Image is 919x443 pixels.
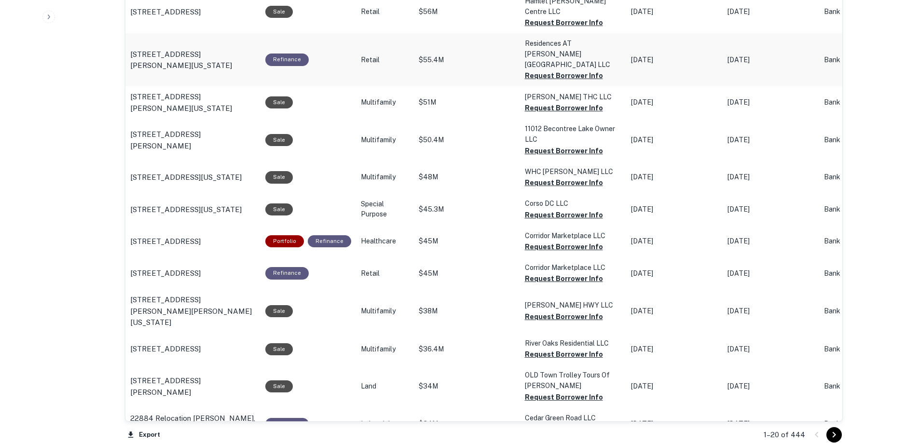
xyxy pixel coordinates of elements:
button: Request Borrower Info [525,145,603,157]
div: This is a portfolio loan with 4 properties [265,235,304,247]
p: [DATE] [727,419,814,429]
p: $55.4M [419,55,515,65]
p: [STREET_ADDRESS][US_STATE] [130,172,242,183]
p: Corridor Marketplace LLC [525,230,621,241]
a: [STREET_ADDRESS][PERSON_NAME] [130,375,256,398]
div: Chat Widget [871,366,919,412]
p: Residences AT [PERSON_NAME][GEOGRAPHIC_DATA] LLC [525,38,621,70]
p: $38M [419,306,515,316]
p: [DATE] [727,135,814,145]
p: $45.3M [419,204,515,215]
p: [DATE] [631,204,718,215]
p: [DATE] [631,306,718,316]
button: Request Borrower Info [525,70,603,81]
div: Sale [265,343,293,355]
p: [DATE] [727,55,814,65]
p: $34M [419,419,515,429]
p: $36.4M [419,344,515,354]
p: Bank [824,306,901,316]
div: Sale [265,96,293,108]
p: Special Purpose [361,199,409,219]
p: [STREET_ADDRESS] [130,6,201,18]
p: [STREET_ADDRESS][PERSON_NAME][US_STATE] [130,49,256,71]
p: [DATE] [727,381,814,391]
button: Request Borrower Info [525,311,603,322]
p: Bank [824,172,901,182]
div: Sale [265,380,293,392]
p: Corso DC LLC [525,198,621,209]
p: $45M [419,236,515,246]
p: [DATE] [727,306,814,316]
a: [STREET_ADDRESS] [130,343,256,355]
a: [STREET_ADDRESS][US_STATE] [130,172,256,183]
p: Bank [824,97,901,107]
p: [DATE] [631,172,718,182]
p: Multifamily [361,172,409,182]
p: [DATE] [631,97,718,107]
p: Multifamily [361,344,409,354]
p: River Oaks Residential LLC [525,338,621,349]
p: [STREET_ADDRESS] [130,268,201,279]
p: [STREET_ADDRESS][US_STATE] [130,204,242,215]
div: This loan purpose was for refinancing [308,235,351,247]
button: Request Borrower Info [525,102,603,114]
a: [STREET_ADDRESS] [130,268,256,279]
p: 11012 Becontree Lake Owner LLC [525,123,621,145]
p: Multifamily [361,135,409,145]
p: Bank [824,419,901,429]
a: [STREET_ADDRESS][PERSON_NAME][PERSON_NAME][US_STATE] [130,294,256,328]
p: [DATE] [727,236,814,246]
a: 22884 Relocation [PERSON_NAME], [GEOGRAPHIC_DATA] [130,413,256,435]
p: [DATE] [631,344,718,354]
p: WHC [PERSON_NAME] LLC [525,166,621,177]
p: Bank [824,236,901,246]
p: $56M [419,7,515,17]
p: Retail [361,7,409,17]
p: [DATE] [727,204,814,215]
button: Request Borrower Info [525,17,603,28]
button: Request Borrower Info [525,241,603,253]
p: Industrial [361,419,409,429]
p: OLD Town Trolley Tours Of [PERSON_NAME] [525,370,621,391]
p: [DATE] [727,172,814,182]
div: Sale [265,6,293,18]
button: Request Borrower Info [525,273,603,284]
p: [DATE] [631,268,718,279]
button: Go to next page [826,427,842,443]
p: Corridor Marketplace LLC [525,262,621,273]
p: [PERSON_NAME] HWY LLC [525,300,621,310]
p: Cedar Green Road LLC [525,413,621,423]
p: [STREET_ADDRESS] [130,343,201,355]
p: [DATE] [727,97,814,107]
div: This loan purpose was for refinancing [265,267,309,279]
p: $48M [419,172,515,182]
a: [STREET_ADDRESS][PERSON_NAME][US_STATE] [130,91,256,114]
p: [DATE] [631,55,718,65]
div: This loan purpose was for refinancing [265,418,309,430]
a: [STREET_ADDRESS][US_STATE] [130,204,256,215]
p: Retail [361,55,409,65]
p: Bank [824,344,901,354]
p: Bank [824,135,901,145]
p: $51M [419,97,515,107]
p: $50.4M [419,135,515,145]
p: 1–20 of 444 [764,429,805,441]
p: Multifamily [361,306,409,316]
p: $34M [419,381,515,391]
a: [STREET_ADDRESS] [130,6,256,18]
a: [STREET_ADDRESS][PERSON_NAME] [130,129,256,151]
p: [STREET_ADDRESS] [130,236,201,247]
p: Retail [361,268,409,279]
button: Request Borrower Info [525,177,603,188]
p: Multifamily [361,97,409,107]
p: Bank [824,268,901,279]
p: [PERSON_NAME] THC LLC [525,92,621,102]
p: [DATE] [631,135,718,145]
div: Sale [265,171,293,183]
button: Request Borrower Info [525,391,603,403]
